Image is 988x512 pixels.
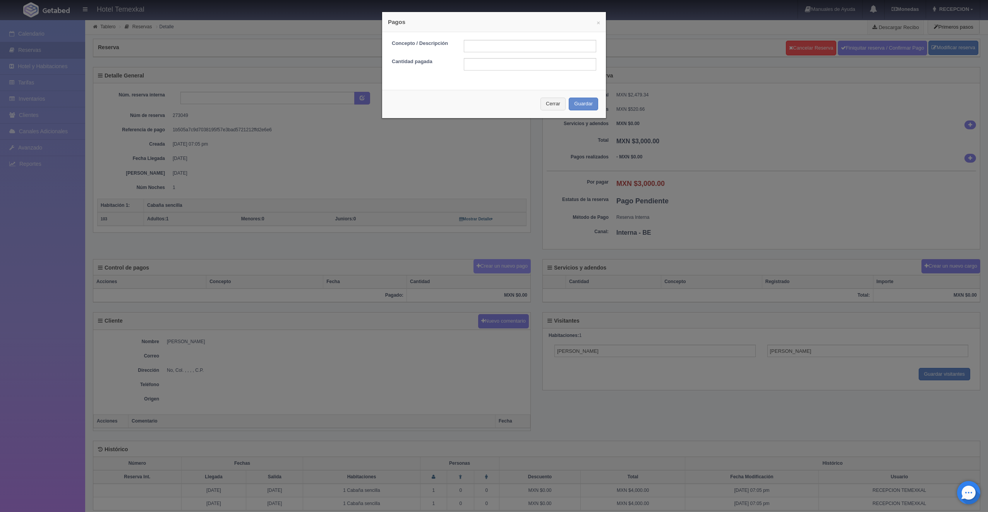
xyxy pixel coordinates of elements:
label: Cantidad pagada [386,58,458,65]
h4: Pagos [388,18,600,26]
button: Cerrar [540,98,566,110]
button: × [597,20,600,26]
button: Guardar [569,98,598,110]
label: Concepto / Descripción [386,40,458,47]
